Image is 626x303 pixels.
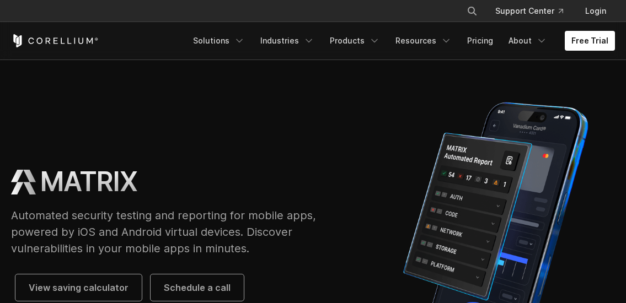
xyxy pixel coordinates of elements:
[186,31,252,51] a: Solutions
[462,1,482,21] button: Search
[15,274,142,301] a: View saving calculator
[186,31,615,51] div: Navigation Menu
[461,31,500,51] a: Pricing
[565,31,615,51] a: Free Trial
[389,31,458,51] a: Resources
[40,165,137,198] h1: MATRIX
[164,281,231,294] span: Schedule a call
[11,34,99,47] a: Corellium Home
[502,31,554,51] a: About
[453,1,615,21] div: Navigation Menu
[11,207,354,257] p: Automated security testing and reporting for mobile apps, powered by iOS and Android virtual devi...
[576,1,615,21] a: Login
[29,281,129,294] span: View saving calculator
[323,31,387,51] a: Products
[151,274,244,301] a: Schedule a call
[486,1,572,21] a: Support Center
[254,31,321,51] a: Industries
[11,170,36,194] img: MATRIX Logo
